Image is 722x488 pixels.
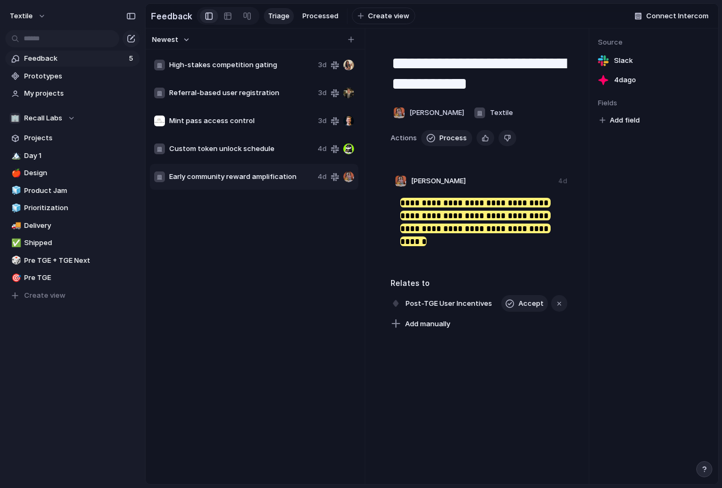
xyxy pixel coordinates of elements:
[302,11,338,21] span: Processed
[610,115,640,126] span: Add field
[24,113,62,124] span: Recall Labs
[11,272,19,284] div: 🎯
[264,8,294,24] a: Triage
[24,238,136,248] span: Shipped
[387,317,454,332] button: Add manually
[24,88,136,99] span: My projects
[5,8,52,25] button: Textile
[421,130,472,146] button: Process
[5,148,140,164] a: 🏔️Day 1
[5,218,140,234] a: 🚚Delivery
[5,85,140,102] a: My projects
[24,168,136,178] span: Design
[5,110,140,126] button: 🏢Recall Labs
[317,143,327,154] span: 4d
[614,75,636,85] span: 4d ago
[169,171,313,182] span: Early community reward amplification
[150,33,192,47] button: Newest
[5,51,140,67] a: Feedback5
[24,53,126,64] span: Feedback
[5,270,140,286] a: 🎯Pre TGE
[10,185,20,196] button: 🧊
[501,295,548,312] button: Accept
[614,55,633,66] span: Slack
[598,113,641,127] button: Add field
[598,98,710,109] span: Fields
[129,53,135,64] span: 5
[10,113,20,124] div: 🏢
[24,203,136,213] span: Prioritization
[439,133,467,143] span: Process
[169,116,314,126] span: Mint pass access control
[318,116,327,126] span: 3d
[499,130,516,146] button: Delete
[151,10,192,23] h2: Feedback
[598,53,710,68] a: Slack
[10,11,33,21] span: Textile
[10,168,20,178] button: 🍎
[10,272,20,283] button: 🎯
[11,237,19,249] div: ✅
[11,219,19,232] div: 🚚
[409,107,464,118] span: [PERSON_NAME]
[5,183,140,199] a: 🧊Product Jam
[169,60,314,70] span: High-stakes competition gating
[352,8,415,25] button: Create view
[411,176,466,186] span: [PERSON_NAME]
[169,88,314,98] span: Referral-based user registration
[5,200,140,216] a: 🧊Prioritization
[317,171,327,182] span: 4d
[24,185,136,196] span: Product Jam
[5,130,140,146] a: Projects
[646,11,709,21] span: Connect Intercom
[368,11,409,21] span: Create view
[10,238,20,248] button: ✅
[391,277,567,289] h3: Relates to
[24,220,136,231] span: Delivery
[405,319,450,329] span: Add manually
[24,133,136,143] span: Projects
[5,165,140,181] a: 🍎Design
[11,167,19,180] div: 🍎
[5,68,140,84] a: Prototypes
[5,288,140,304] button: Create view
[11,254,19,267] div: 🎲
[391,104,467,121] button: [PERSON_NAME]
[152,34,178,45] span: Newest
[24,150,136,161] span: Day 1
[11,202,19,214] div: 🧊
[471,104,516,121] button: Textile
[558,176,567,186] div: 4d
[10,255,20,266] button: 🎲
[268,11,290,21] span: Triage
[11,149,19,162] div: 🏔️
[24,290,66,301] span: Create view
[630,8,713,24] button: Connect Intercom
[24,255,136,266] span: Pre TGE + TGE Next
[10,150,20,161] button: 🏔️
[10,220,20,231] button: 🚚
[391,133,417,143] span: Actions
[490,107,513,118] span: Textile
[10,203,20,213] button: 🧊
[598,37,710,48] span: Source
[24,71,136,82] span: Prototypes
[11,184,19,197] div: 🧊
[169,143,313,154] span: Custom token unlock schedule
[318,60,327,70] span: 3d
[318,88,327,98] span: 3d
[402,296,495,311] span: Post-TGE User Incentives
[518,298,544,309] span: Accept
[5,253,140,269] a: 🎲Pre TGE + TGE Next
[5,235,140,251] a: ✅Shipped
[24,272,136,283] span: Pre TGE
[298,8,343,24] a: Processed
